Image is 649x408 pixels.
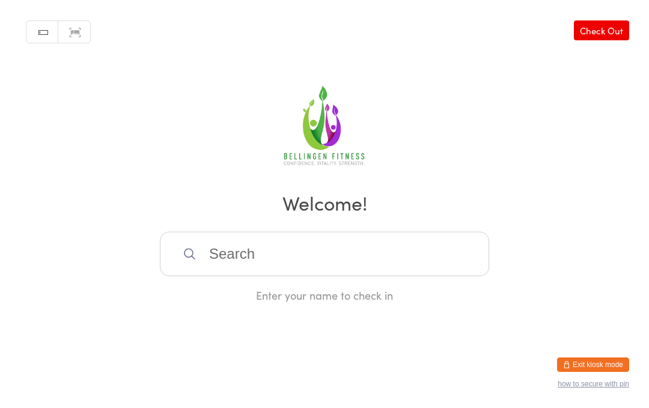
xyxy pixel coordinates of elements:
img: Bellingen Fitness [277,82,372,172]
button: how to secure with pin [558,380,629,388]
a: Check Out [574,20,629,40]
h2: Welcome! [12,189,637,216]
input: Search [160,232,489,276]
button: Exit kiosk mode [557,357,629,372]
div: Enter your name to check in [160,288,489,303]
